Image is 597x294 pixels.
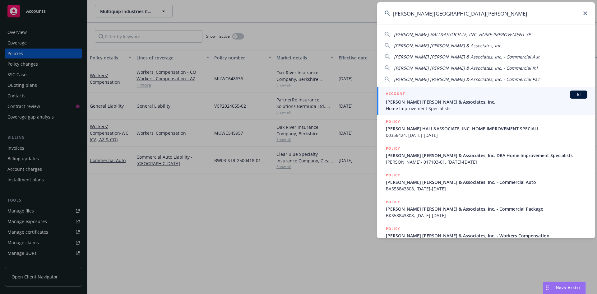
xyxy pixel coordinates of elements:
[394,54,539,60] span: [PERSON_NAME] [PERSON_NAME] & Associates, Inc. - Commercial Aut
[377,87,595,115] a: ACCOUNTBI[PERSON_NAME] [PERSON_NAME] & Associates, Inc.Home Improvement Specialists
[394,65,538,71] span: [PERSON_NAME] [PERSON_NAME] & Associates, Inc. - Commercial Inl
[377,169,595,195] a: POLICY[PERSON_NAME] [PERSON_NAME] & Associates, Inc. - Commercial AutoBAS58843808, [DATE]-[DATE]
[377,2,595,25] input: Search...
[394,76,539,82] span: [PERSON_NAME] [PERSON_NAME] & Associates, Inc. - Commercial Pac
[386,145,400,152] h5: POLICY
[394,31,531,37] span: [PERSON_NAME] HALL&ASSOCIATE, INC. HOME IMPROVEMENT SP
[386,99,587,105] span: [PERSON_NAME] [PERSON_NAME] & Associates, Inc.
[386,172,400,178] h5: POLICY
[377,195,595,222] a: POLICY[PERSON_NAME] [PERSON_NAME] & Associates, Inc. - Commercial PackageBKS58843808, [DATE]-[DATE]
[386,179,587,185] span: [PERSON_NAME] [PERSON_NAME] & Associates, Inc. - Commercial Auto
[386,232,587,239] span: [PERSON_NAME] [PERSON_NAME] & Associates, Inc. - Workers Compensation
[386,185,587,192] span: BAS58843808, [DATE]-[DATE]
[572,92,585,97] span: BI
[386,159,587,165] span: [PERSON_NAME]- 017103-01, [DATE]-[DATE]
[377,142,595,169] a: POLICY[PERSON_NAME] [PERSON_NAME] & Associates, Inc. DBA Home Improvement Specialists[PERSON_NAME...
[386,199,400,205] h5: POLICY
[386,212,587,219] span: BKS58843808, [DATE]-[DATE]
[556,285,581,290] span: Nova Assist
[386,152,587,159] span: [PERSON_NAME] [PERSON_NAME] & Associates, Inc. DBA Home Improvement Specialists
[377,222,595,249] a: POLICY[PERSON_NAME] [PERSON_NAME] & Associates, Inc. - Workers Compensation
[386,206,587,212] span: [PERSON_NAME] [PERSON_NAME] & Associates, Inc. - Commercial Package
[386,105,587,112] span: Home Improvement Specialists
[386,119,400,125] h5: POLICY
[543,282,586,294] button: Nova Assist
[386,91,405,98] h5: ACCOUNT
[386,132,587,138] span: 00356424, [DATE]-[DATE]
[543,282,551,294] div: Drag to move
[394,43,502,49] span: [PERSON_NAME] [PERSON_NAME] & Associates, Inc.
[377,115,595,142] a: POLICY[PERSON_NAME] HALL&ASSOCIATE, INC. HOME IMPROVEMENT SPECIALI00356424, [DATE]-[DATE]
[386,125,587,132] span: [PERSON_NAME] HALL&ASSOCIATE, INC. HOME IMPROVEMENT SPECIALI
[386,226,400,232] h5: POLICY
